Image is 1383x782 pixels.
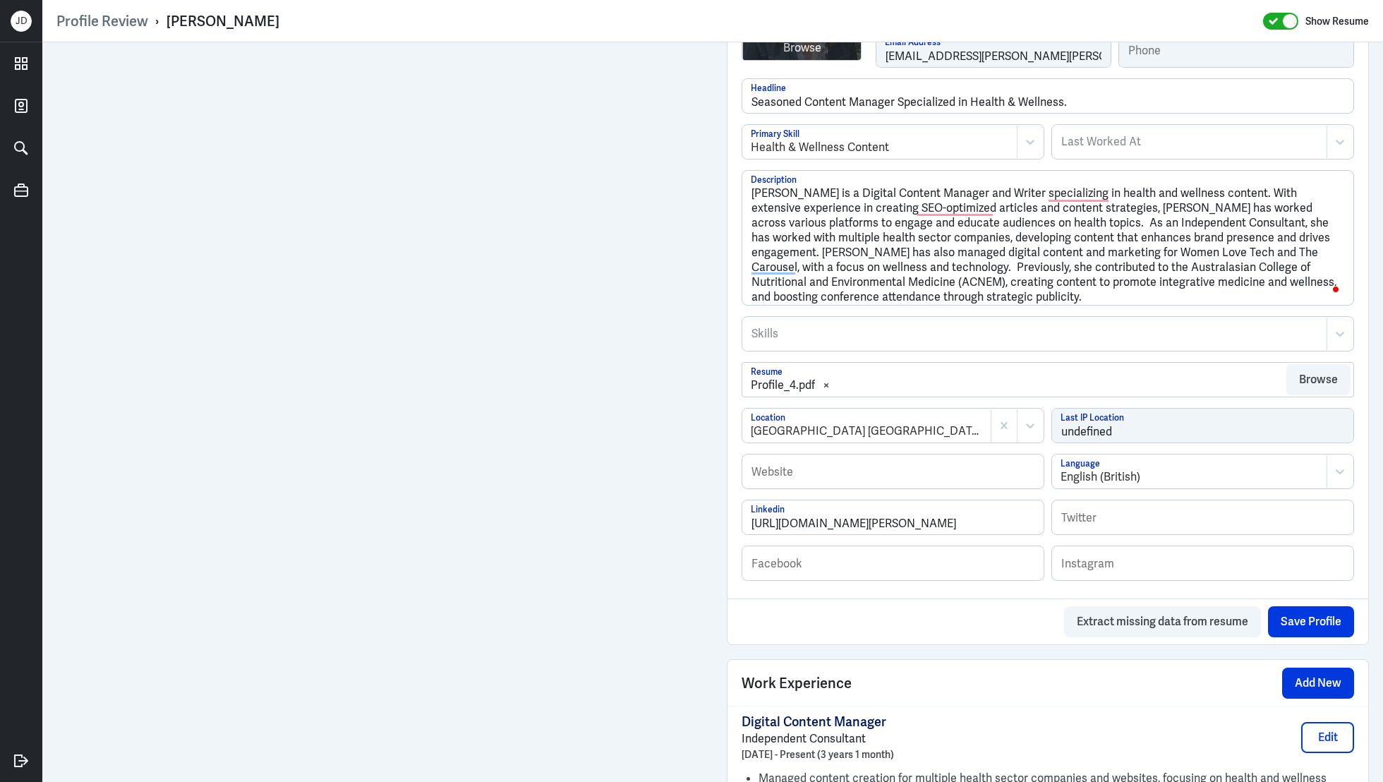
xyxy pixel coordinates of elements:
[1052,546,1353,580] input: Instagram
[1052,409,1353,443] input: Last IP Location
[56,12,148,30] a: Profile Review
[742,673,852,694] span: Work Experience
[742,455,1044,488] input: Website
[148,12,167,30] p: ›
[11,11,32,32] div: J D
[742,79,1353,113] input: Headline
[1301,722,1354,753] button: Edit
[742,500,1044,534] input: Linkedin
[56,56,699,768] iframe: https://ppcdn.hiredigital.com/register/fa5565ee/resumes/570027970/Profile_4.pdf?Expires=175703523...
[1119,33,1353,67] input: Phone
[1052,500,1353,534] input: Twitter
[1064,606,1261,637] button: Extract missing data from resume
[751,377,815,394] div: Profile_4.pdf
[742,171,1353,305] textarea: To enrich screen reader interactions, please activate Accessibility in Grammarly extension settings
[1282,668,1354,699] button: Add New
[167,12,279,30] div: [PERSON_NAME]
[742,714,894,730] p: Digital Content Manager
[1305,12,1369,30] label: Show Resume
[876,33,1111,67] input: Email Address
[1286,364,1351,395] button: Browse
[1268,606,1354,637] button: Save Profile
[783,40,821,56] div: Browse
[742,747,894,762] p: [DATE] - Present (3 years 1 month)
[742,546,1044,580] input: Facebook
[742,730,894,747] p: Independent Consultant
